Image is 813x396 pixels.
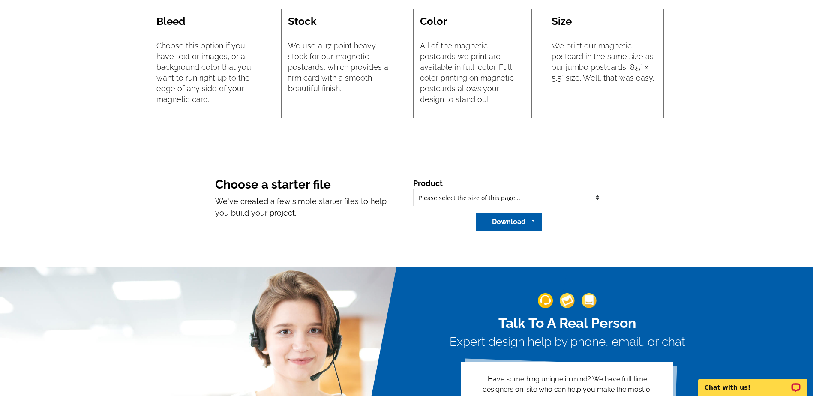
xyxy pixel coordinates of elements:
[450,335,685,349] h3: Expert design help by phone, email, or chat
[693,369,813,396] iframe: LiveChat chat widget
[413,177,604,189] p: Product
[582,293,597,308] img: support-img-3_1.png
[538,293,553,308] img: support-img-1.png
[476,213,542,231] button: Download
[288,40,393,94] p: We use a 17 point heavy stock for our magnetic postcards, which provides a firm card with a smoot...
[420,15,525,28] h4: Color
[420,40,525,105] p: All of the magnetic postcards we print are available in full-color. Full color printing on magnet...
[552,40,657,83] p: We print our magnetic postcard in the same size as our jumbo postcards, 8.5” x 5.5” size. Well, t...
[156,40,262,105] p: Choose this option if you have text or images, or a background color that you want to run right u...
[288,15,393,28] h4: Stock
[215,195,400,219] p: We've created a few simple starter files to help you build your project.
[560,293,575,308] img: support-img-2.png
[215,177,400,192] h3: Choose a starter file
[552,15,657,28] h4: Size
[450,315,685,331] h2: Talk To A Real Person
[156,15,262,28] h4: Bleed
